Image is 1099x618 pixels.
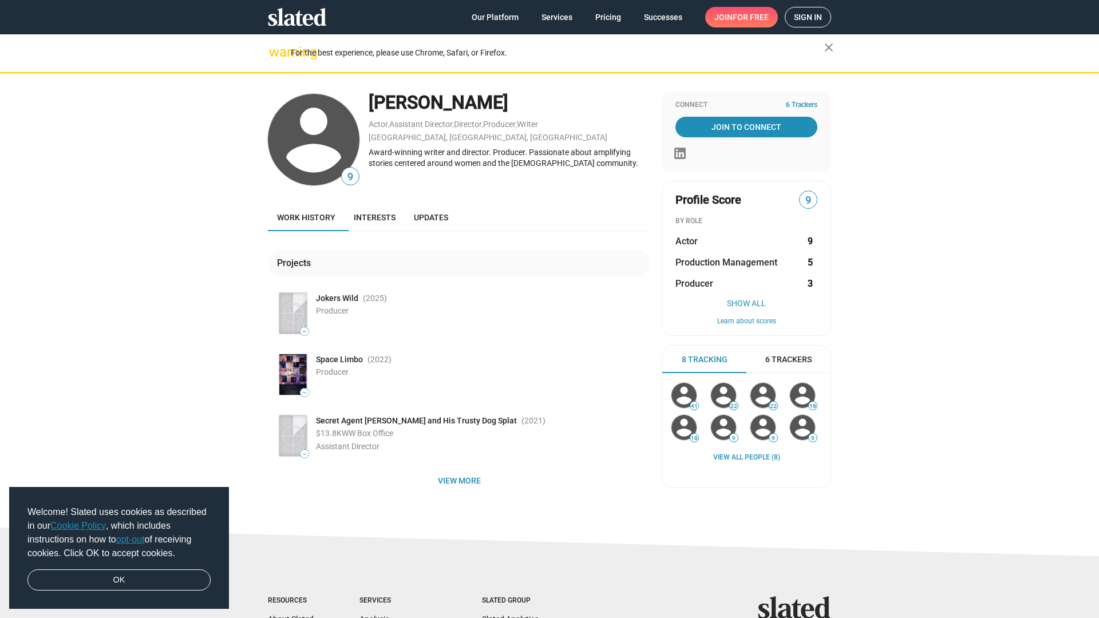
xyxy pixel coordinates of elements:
span: Space Limbo [316,354,363,365]
strong: 9 [808,235,813,247]
a: Assistant Director [389,120,453,129]
div: For the best experience, please use Chrome, Safari, or Firefox. [291,45,824,61]
button: View more [268,470,650,491]
div: Services [359,596,436,605]
a: Services [532,7,582,27]
span: 18 [809,403,817,410]
span: 22 [730,403,738,410]
span: (2021 ) [521,415,545,426]
span: — [301,451,309,457]
a: Joinfor free [705,7,778,27]
a: Sign in [785,7,831,27]
a: Join To Connect [675,117,817,137]
img: Poster: Space Limbo [279,354,307,395]
a: Writer [517,120,538,129]
span: Producer [675,278,713,290]
span: (2022 ) [367,354,392,365]
span: Actor [675,235,698,247]
a: Interests [345,204,405,231]
div: Connect [675,101,817,110]
strong: 3 [808,278,813,290]
span: Secret Agent [PERSON_NAME] and His Trusty Dog Splat [316,415,517,426]
span: Interests [354,213,396,222]
strong: 5 [808,256,813,268]
span: 9 [800,193,817,208]
a: Director [454,120,482,129]
span: Profile Score [675,192,741,208]
a: Producer [483,120,516,129]
span: , [453,122,454,128]
div: [PERSON_NAME] [369,90,650,115]
button: Learn about scores [675,317,817,326]
a: Successes [635,7,691,27]
img: Poster: Jokers Wild [279,293,307,334]
a: dismiss cookie message [27,569,211,591]
span: , [482,122,483,128]
a: Updates [405,204,457,231]
span: Join To Connect [678,117,815,137]
a: [GEOGRAPHIC_DATA], [GEOGRAPHIC_DATA], [GEOGRAPHIC_DATA] [369,133,607,142]
span: Assistant Director [316,442,379,451]
span: Pricing [595,7,621,27]
span: — [301,328,309,335]
span: 9 [730,435,738,442]
span: 41 [690,403,698,410]
span: WW Box Office [342,429,393,438]
span: — [301,390,309,396]
a: Work history [268,204,345,231]
span: 8 Tracking [682,354,728,365]
div: BY ROLE [675,217,817,226]
span: Producer [316,306,349,315]
a: Our Platform [462,7,528,27]
a: View all People (8) [713,453,780,462]
span: Production Management [675,256,777,268]
span: Services [541,7,572,27]
span: Join [714,7,769,27]
span: Welcome! Slated uses cookies as described in our , which includes instructions on how to of recei... [27,505,211,560]
span: Work history [277,213,335,222]
span: Our Platform [472,7,519,27]
span: 9 [769,435,777,442]
span: Successes [644,7,682,27]
button: Show All [675,299,817,308]
div: Award-winning writer and director. Producer. Passionate about amplifying stories centered around ... [369,147,650,168]
div: Projects [277,257,315,269]
span: (2025 ) [363,293,387,304]
mat-icon: warning [269,45,283,59]
a: Actor [369,120,388,129]
span: 18 [690,435,698,442]
span: $13.8K [316,429,342,438]
span: Sign in [794,7,822,27]
span: , [516,122,517,128]
a: Pricing [586,7,630,27]
mat-icon: close [822,41,836,54]
span: 6 Trackers [786,101,817,110]
div: Resources [268,596,314,605]
span: , [388,122,389,128]
span: 9 [809,435,817,442]
span: 22 [769,403,777,410]
span: View more [277,470,641,491]
span: Jokers Wild [316,293,358,304]
a: opt-out [116,534,145,544]
span: Updates [414,213,448,222]
span: 9 [342,169,359,185]
img: Poster: Secret Agent Dingledorf and His Trusty Dog Splat [279,415,307,456]
span: for free [733,7,769,27]
span: 6 Trackers [765,354,812,365]
span: Producer [316,367,349,377]
a: Cookie Policy [50,521,106,530]
div: cookieconsent [9,487,229,609]
div: Slated Group [482,596,560,605]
